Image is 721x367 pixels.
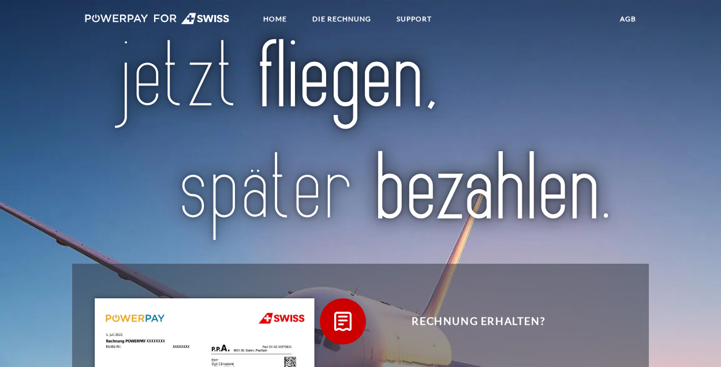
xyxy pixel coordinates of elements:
a: SUPPORT [387,9,442,29]
img: title-swiss_de.svg [109,37,611,245]
a: agb [610,9,646,29]
a: DIE RECHNUNG [302,9,381,29]
span: Rechnung erhalten? [337,298,620,344]
a: Home [253,9,297,29]
img: logo-swiss-white.svg [85,13,230,24]
button: Rechnung erhalten? [320,298,620,344]
img: qb_bill.svg [328,307,357,336]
